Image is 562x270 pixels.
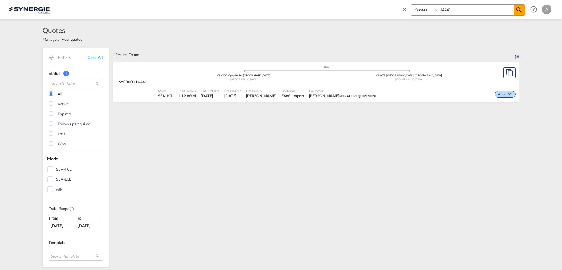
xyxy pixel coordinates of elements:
[201,88,219,93] span: Cut Off Date
[47,186,104,192] md-checkbox: AIR
[88,55,103,60] a: Clear All
[309,88,377,93] span: Customer
[77,215,103,221] div: To
[47,176,104,182] md-checkbox: SEA-LCL
[47,166,104,172] md-checkbox: SEA-FCL
[201,93,219,98] span: 2 Sep 2025
[228,74,228,77] span: |
[49,71,60,76] span: Status
[58,121,90,127] div: Follow-up Required
[309,93,377,98] span: MARC LYRETTE NOVAFOR EQUIPEMENT
[58,111,71,117] div: Expired
[63,71,69,76] span: 1
[376,74,442,77] span: CAMTR [GEOGRAPHIC_DATA], [GEOGRAPHIC_DATA]
[395,78,423,81] span: [GEOGRAPHIC_DATA]
[224,93,241,98] span: 2 Sep 2025
[515,48,519,61] div: Sort by: Created On
[9,3,50,16] img: 1f56c880d42311ef80fc7dca854c8e59.png
[281,93,304,98] div: EXW import
[69,207,74,211] md-icon: Created On
[178,93,196,98] span: 1.19 W/M
[56,176,71,182] div: SEA-LCL
[230,78,257,81] span: [GEOGRAPHIC_DATA]
[56,186,62,192] div: AIR
[58,91,62,97] div: All
[58,141,66,147] div: Won
[113,62,519,103] div: SYC000014441 assets/icons/custom/ship-fill.svgassets/icons/custom/roll-o-plane.svgOriginQingdao P...
[49,215,103,230] span: From To [DATE][DATE]
[246,93,276,98] span: Adriana Groposila
[281,88,304,93] span: Incoterms
[516,6,523,14] md-icon: icon-magnify
[528,4,539,14] span: Help
[95,82,100,86] md-icon: icon-magnify
[56,166,72,172] div: SEA-FCL
[158,93,173,98] span: SEA-LCL
[339,94,377,98] span: NOVAFOR EQUIPEMENT
[503,67,516,78] button: Copy Quote
[439,5,514,15] input: Enter Quotation Number
[43,25,82,35] span: Quotes
[401,6,408,13] md-icon: icon-close
[401,4,411,19] span: icon-close
[49,215,75,221] div: From
[58,54,88,61] span: Filters
[49,206,69,211] span: Date Range
[290,93,304,98] div: - import
[542,5,551,14] div: A
[112,48,139,61] div: 1 Results Found
[43,37,82,42] span: Manage all your quotes
[498,92,507,97] span: Active
[76,221,101,230] div: [DATE]
[58,101,69,107] div: Active
[119,79,147,85] span: SYC000014441
[224,88,241,93] span: Created On
[49,79,103,88] input: Search status
[178,88,196,93] span: Load Details
[507,93,514,96] md-icon: icon-chevron-down
[281,93,290,98] div: EXW
[506,69,513,76] md-icon: assets/icons/custom/copyQuote.svg
[514,5,525,15] span: icon-magnify
[217,74,270,77] span: CNQDG Qingdao Pt, [GEOGRAPHIC_DATA]
[58,131,65,137] div: Lost
[49,221,74,230] div: [DATE]
[385,74,386,77] span: |
[47,156,58,161] span: Mode
[158,88,173,93] span: Mode
[49,70,103,76] div: Status 1
[323,65,330,68] md-icon: assets/icons/custom/ship-fill.svg
[528,4,542,15] div: Help
[246,88,276,93] span: Created By
[49,240,65,245] span: Template
[495,91,516,98] div: Change Status Here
